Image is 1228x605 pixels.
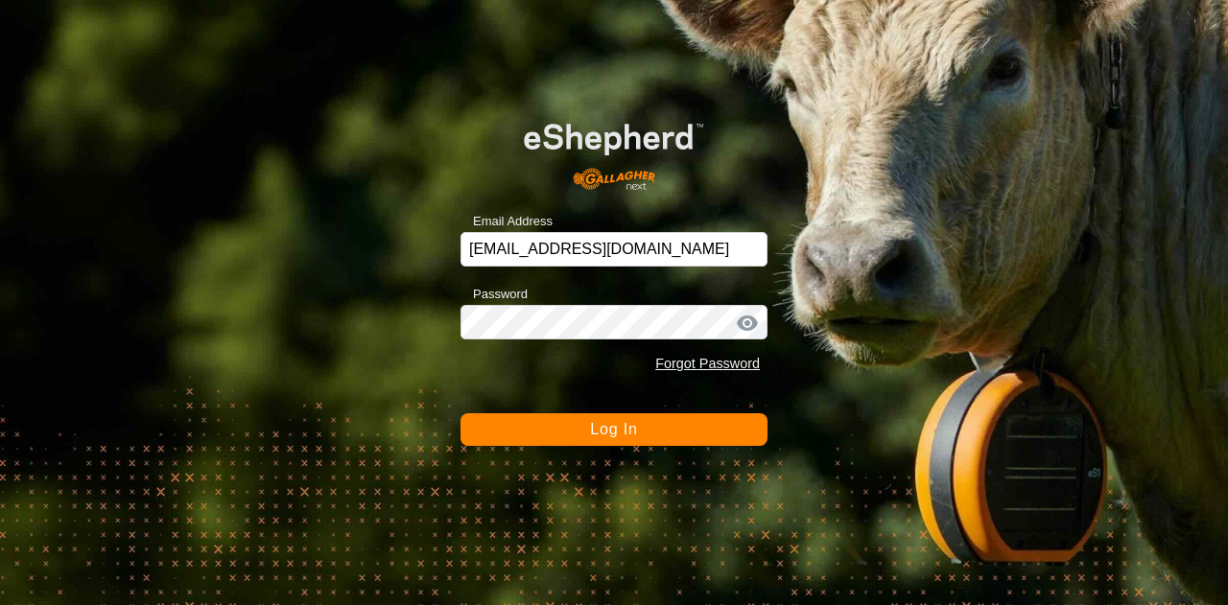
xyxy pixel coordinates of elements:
span: Log In [590,421,637,437]
label: Password [460,285,528,304]
button: Log In [460,413,767,446]
label: Email Address [460,212,553,231]
img: E-shepherd Logo [491,98,737,202]
a: Forgot Password [655,356,760,371]
input: Email Address [460,232,767,267]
